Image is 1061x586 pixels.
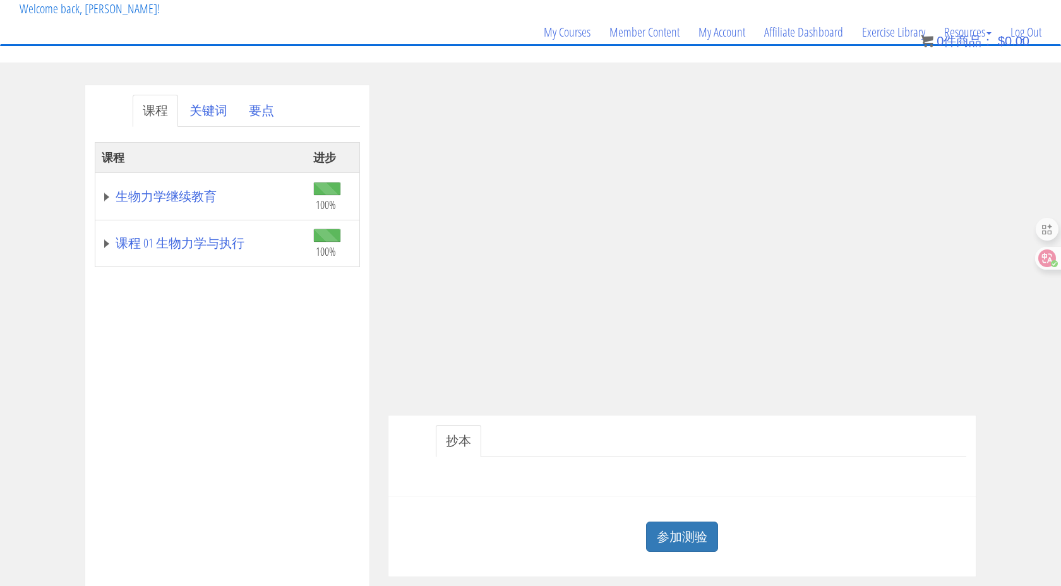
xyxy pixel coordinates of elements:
font: 课程 [102,150,124,165]
font: 课程 01 生物力学与执行 [116,234,244,251]
a: 抄本 [436,425,481,457]
a: 课程 01 生物力学与执行 [102,237,301,249]
a: Resources [935,2,1001,63]
a: My Courses [534,2,600,63]
font: 进步 [313,150,336,165]
font: 抄本 [446,432,471,449]
bdi: 0.00 [998,34,1029,48]
span: 0 [937,34,944,48]
a: Affiliate Dashboard [755,2,853,63]
span: 件商品： [944,34,994,48]
font: 课程 [143,102,168,119]
a: 关键词 [179,95,237,127]
a: Exercise Library [853,2,935,63]
a: 生物力学继续教育 [102,190,301,203]
span: $ [998,34,1005,48]
a: Member Content [600,2,689,63]
font: 生物力学继续教育 [116,188,217,205]
a: 课程 [133,95,178,127]
font: 要点 [249,102,274,119]
font: 关键词 [189,102,227,119]
a: Log Out [1001,2,1051,63]
font: 参加测验 [657,528,707,545]
span: 100% [316,198,336,212]
a: 0件商品： $0.00 [921,34,1029,48]
span: 100% [316,244,336,258]
a: My Account [689,2,755,63]
a: 要点 [239,95,284,127]
img: icon11.png [921,35,933,47]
